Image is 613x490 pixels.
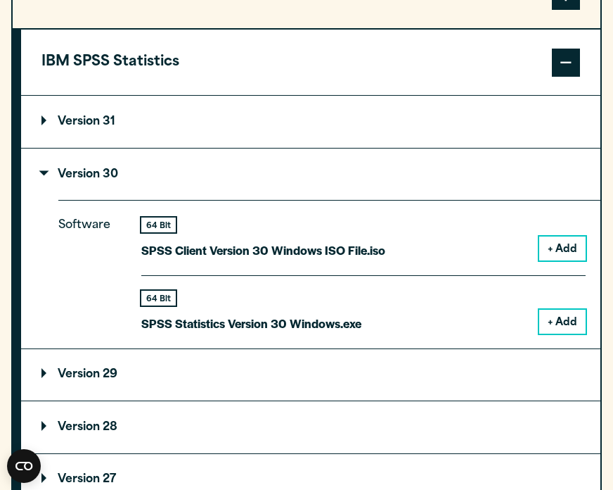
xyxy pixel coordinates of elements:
div: CookieBot Widget Contents [7,449,41,483]
p: Version 31 [41,116,115,127]
button: IBM SPSS Statistics [21,30,600,95]
div: 64 Bit [141,291,176,306]
svg: CookieBot Widget Icon [7,449,41,483]
summary: Version 28 [21,401,600,453]
p: Version 30 [41,169,118,180]
div: 64 Bit [141,218,176,232]
button: + Add [539,237,586,260]
summary: Version 29 [21,349,600,401]
p: SPSS Statistics Version 30 Windows.exe [141,313,361,334]
summary: Version 31 [21,96,600,147]
p: SPSS Client Version 30 Windows ISO File.iso [141,240,385,260]
p: Version 27 [41,474,116,485]
p: Version 28 [41,422,117,433]
button: + Add [539,310,586,334]
p: Software [58,215,122,322]
p: Version 29 [41,369,117,380]
summary: Version 30 [21,149,600,200]
button: Open CMP widget [7,449,41,483]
